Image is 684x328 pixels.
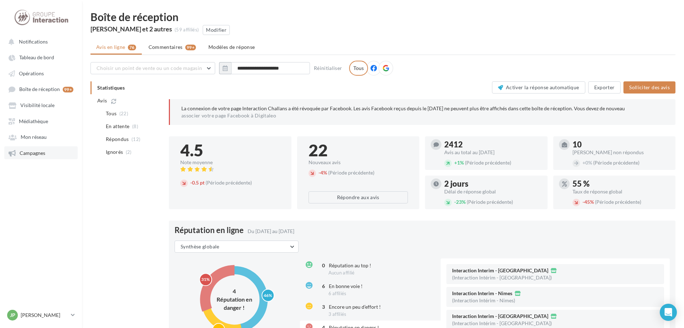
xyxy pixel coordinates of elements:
span: Interaction Interim - Nimes [452,291,512,296]
span: 6 affiliés [328,291,347,296]
div: [PERSON_NAME] non répondus [572,150,670,155]
span: Campagnes [20,150,45,156]
div: Avis au total au [DATE] [444,150,542,155]
span: Synthèse globale [181,243,219,249]
div: 4.5 [180,142,280,158]
button: Synthèse globale [175,241,299,253]
div: Note moyenne [180,160,280,165]
span: (Période précédente) [328,170,374,176]
div: 0 [316,262,325,269]
button: Exporter [588,81,621,94]
span: - [582,199,584,205]
a: Visibilité locale [4,99,78,111]
button: Notifications [4,35,75,48]
span: Choisir un point de vente ou un code magasin [97,65,202,71]
span: Mon réseau [21,134,47,140]
p: [PERSON_NAME] [21,312,68,319]
span: + [454,160,457,166]
span: Ignorés [106,148,123,156]
span: En bonne voie ! [329,283,363,289]
span: Opérations [19,70,44,76]
a: Campagnes [4,146,78,159]
div: Délai de réponse global [444,189,542,194]
div: Tous [349,61,368,76]
span: Encore un peu d’effort ! [329,304,381,310]
span: - [454,199,456,205]
span: Commentaires [149,44,183,51]
div: (59 affiliés) [175,27,199,33]
div: (Interaction Intérim - [GEOGRAPHIC_DATA]) [452,275,552,280]
button: Solliciter des avis [623,81,675,94]
span: Médiathèque [19,118,48,124]
text: 46% [264,292,272,298]
span: Réputation au top ! [329,262,371,268]
a: Opérations [4,67,78,80]
div: Réputation en danger ! [213,295,256,312]
span: 4% [318,170,327,176]
span: Notifications [19,39,48,45]
span: (Période précédente) [206,180,252,186]
div: Boîte de réception [90,11,675,22]
div: 10 [572,141,670,148]
a: Mon réseau [4,130,78,143]
span: (2) [126,149,132,155]
span: + [582,160,585,166]
div: 2 jours [444,180,542,188]
span: 1% [454,160,464,166]
span: (22) [119,111,128,116]
div: 3 [316,303,325,311]
span: (12) [131,136,140,142]
span: Avis [97,97,107,104]
div: (Interaction Intérim - Nimes) [452,298,515,303]
a: Médiathèque [4,115,78,127]
div: [PERSON_NAME] et 2 autres [90,26,172,32]
span: Visibilité locale [20,102,55,109]
span: Interaction Interim - [GEOGRAPHIC_DATA] [452,314,548,319]
text: 31% [201,277,210,282]
div: 22 [309,142,408,158]
span: 3 affiliés [328,311,347,317]
span: Aucun affilié [328,270,355,276]
span: (Période précédente) [593,160,639,166]
span: 0.5 pt [190,180,204,186]
span: Répondus [106,136,129,143]
div: 6 [316,283,325,290]
span: (Période précédente) [467,199,513,205]
div: 55 % [572,180,670,188]
span: Tous [106,110,116,117]
span: Interaction Interim - [GEOGRAPHIC_DATA] [452,268,548,273]
a: Tableau de bord [4,51,78,64]
button: Modifier [203,25,230,35]
p: La connexion de votre page Interaction Challans a été révoquée par Facebook. Les avis Facebook re... [181,105,664,119]
div: (Interaction Intérim - [GEOGRAPHIC_DATA]) [452,321,552,326]
span: (8) [132,123,138,129]
button: Réinitialiser [311,64,345,72]
span: JP [10,312,15,319]
span: Modèles de réponse [208,44,255,50]
span: Du [DATE] au [DATE] [248,228,294,234]
span: - [318,170,320,176]
span: 45% [582,199,594,205]
div: Open Intercom Messenger [660,304,677,321]
span: Tableau de bord [19,55,54,61]
button: Choisir un point de vente ou un code magasin [90,62,215,74]
div: Nouveaux avis [309,160,408,165]
span: Boîte de réception [19,86,60,92]
a: Boîte de réception 99+ [4,82,78,96]
span: - [190,180,192,186]
div: 4 [213,287,256,296]
span: Réputation en ligne [175,226,244,234]
span: 23% [454,199,466,205]
span: En attente [106,123,130,130]
div: Taux de réponse global [572,189,670,194]
a: JP [PERSON_NAME] [6,308,76,322]
span: 0% [582,160,592,166]
span: (Période précédente) [465,160,511,166]
div: 99+ [63,87,73,92]
span: (Période précédente) [595,199,641,205]
button: Activer la réponse automatique [492,81,585,94]
div: 2412 [444,141,542,148]
a: associer votre page Facebook à Digitaleo [181,113,276,118]
div: 99+ [185,45,196,50]
button: Répondre aux avis [309,191,408,203]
